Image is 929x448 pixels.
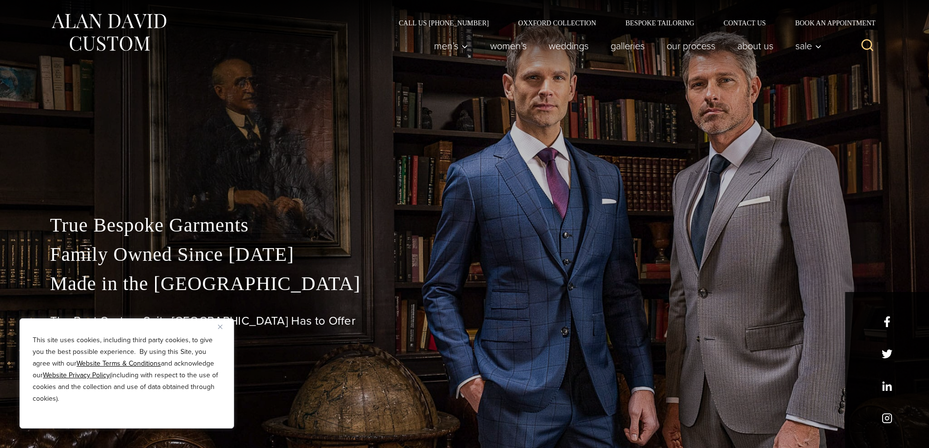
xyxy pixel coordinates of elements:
a: weddings [537,36,599,56]
a: Website Terms & Conditions [77,358,161,369]
a: Bespoke Tailoring [611,19,709,26]
a: Call Us [PHONE_NUMBER] [384,19,504,26]
h1: The Best Custom Suits [GEOGRAPHIC_DATA] Has to Offer [50,314,879,328]
a: Galleries [599,36,655,56]
img: Alan David Custom [50,11,167,54]
a: Book an Appointment [780,19,879,26]
a: Women’s [479,36,537,56]
nav: Secondary Navigation [384,19,879,26]
a: Website Privacy Policy [43,370,110,380]
span: Sale [795,41,822,51]
span: Men’s [434,41,468,51]
p: True Bespoke Garments Family Owned Since [DATE] Made in the [GEOGRAPHIC_DATA] [50,211,879,298]
a: Contact Us [709,19,781,26]
a: Oxxford Collection [503,19,611,26]
nav: Primary Navigation [423,36,827,56]
img: Close [218,325,222,329]
a: About Us [726,36,784,56]
p: This site uses cookies, including third party cookies, to give you the best possible experience. ... [33,334,221,405]
button: Close [218,321,230,332]
button: View Search Form [856,34,879,58]
a: Our Process [655,36,726,56]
